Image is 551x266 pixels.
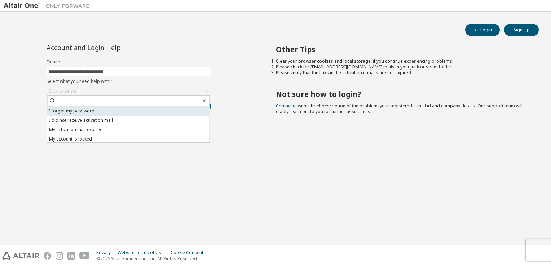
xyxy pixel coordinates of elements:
div: Privacy [96,250,118,256]
li: Please verify that the links in the activation e-mails are not expired. [276,70,526,76]
button: Sign Up [504,24,539,36]
div: Account and Login Help [47,45,178,50]
h2: Not sure how to login? [276,89,526,99]
h2: Other Tips [276,45,526,54]
img: instagram.svg [56,252,63,260]
div: Website Terms of Use [118,250,171,256]
div: Click to select [48,88,76,94]
label: Select what you need help with [47,79,211,84]
div: Cookie Consent [171,250,208,256]
img: altair_logo.svg [2,252,39,260]
li: Clear your browser cookies and local storage, if you continue experiencing problems. [276,58,526,64]
li: I forgot my password [47,106,210,116]
div: Click to select [47,87,211,96]
span: with a brief description of the problem, your registered e-mail id and company details. Our suppo... [276,103,523,115]
button: Login [465,24,500,36]
img: facebook.svg [44,252,51,260]
img: linkedin.svg [67,252,75,260]
label: Email [47,59,211,65]
img: youtube.svg [79,252,90,260]
p: © 2025 Altair Engineering, Inc. All Rights Reserved. [96,256,208,262]
li: Please check for [EMAIL_ADDRESS][DOMAIN_NAME] mails in your junk or spam folder. [276,64,526,70]
img: Altair One [4,2,94,9]
a: Contact us [276,103,298,109]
